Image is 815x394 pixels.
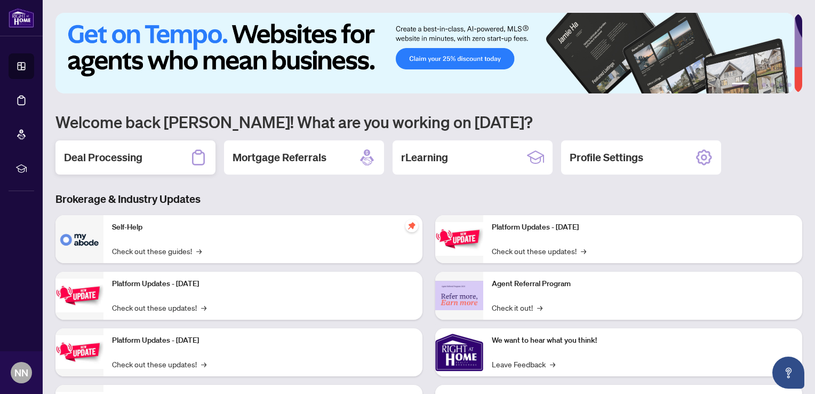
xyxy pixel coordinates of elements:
span: pushpin [405,219,418,232]
p: We want to hear what you think! [492,335,794,346]
h2: Profile Settings [570,150,643,165]
a: Check out these guides!→ [112,245,202,257]
span: → [201,358,206,370]
h2: Mortgage Referrals [233,150,326,165]
p: Platform Updates - [DATE] [112,278,414,290]
img: We want to hear what you think! [435,328,483,376]
span: → [550,358,555,370]
p: Self-Help [112,222,414,233]
img: Platform Updates - July 21, 2025 [55,335,103,369]
span: → [196,245,202,257]
a: Check out these updates!→ [112,302,206,313]
span: → [581,245,586,257]
img: Slide 0 [55,13,794,93]
span: → [201,302,206,313]
a: Check it out!→ [492,302,542,313]
button: Open asap [772,357,804,389]
img: logo [9,8,34,28]
button: 1 [732,83,749,87]
button: 2 [753,83,757,87]
button: 6 [787,83,792,87]
a: Check out these updates!→ [112,358,206,370]
h1: Welcome back [PERSON_NAME]! What are you working on [DATE]? [55,112,802,132]
span: NN [14,365,28,380]
p: Platform Updates - [DATE] [492,222,794,233]
span: → [537,302,542,313]
button: 4 [770,83,774,87]
a: Check out these updates!→ [492,245,586,257]
img: Platform Updates - June 23, 2025 [435,222,483,256]
button: 3 [762,83,766,87]
img: Platform Updates - September 16, 2025 [55,279,103,312]
a: Leave Feedback→ [492,358,555,370]
img: Agent Referral Program [435,281,483,310]
h2: Deal Processing [64,150,142,165]
p: Platform Updates - [DATE] [112,335,414,346]
p: Agent Referral Program [492,278,794,290]
button: 5 [779,83,783,87]
h3: Brokerage & Industry Updates [55,192,802,207]
img: Self-Help [55,215,103,263]
h2: rLearning [401,150,448,165]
